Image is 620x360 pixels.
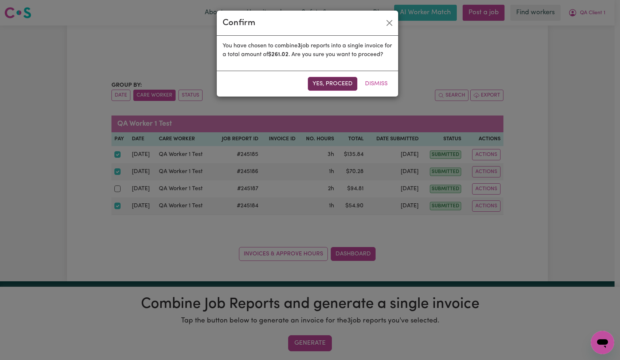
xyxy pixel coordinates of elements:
div: Confirm [223,16,255,30]
button: Yes, proceed [308,77,357,91]
button: Close [384,17,395,29]
b: 3 [298,43,301,49]
b: $ 261.02 [268,52,289,58]
span: You have chosen to combine job reports into a single invoice for a total amount of . Are you sure... [223,43,392,58]
iframe: Button to launch messaging window [591,331,614,354]
button: Dismiss [360,77,392,91]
